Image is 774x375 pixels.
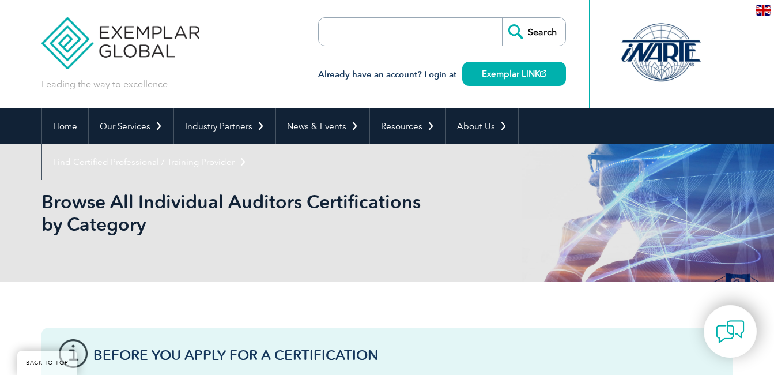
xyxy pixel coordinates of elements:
h3: Already have an account? Login at [318,67,566,82]
a: Resources [370,108,445,144]
a: About Us [446,108,518,144]
a: News & Events [276,108,369,144]
a: BACK TO TOP [17,351,77,375]
a: Find Certified Professional / Training Provider [42,144,258,180]
a: Our Services [89,108,173,144]
img: en [756,5,771,16]
p: Leading the way to excellence [41,78,168,91]
a: Exemplar LINK [462,62,566,86]
a: Home [42,108,88,144]
img: open_square.png [540,70,546,77]
h1: Browse All Individual Auditors Certifications by Category [41,190,484,235]
img: contact-chat.png [716,317,745,346]
a: Industry Partners [174,108,275,144]
input: Search [502,18,565,46]
h3: Before You Apply For a Certification [93,348,716,362]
